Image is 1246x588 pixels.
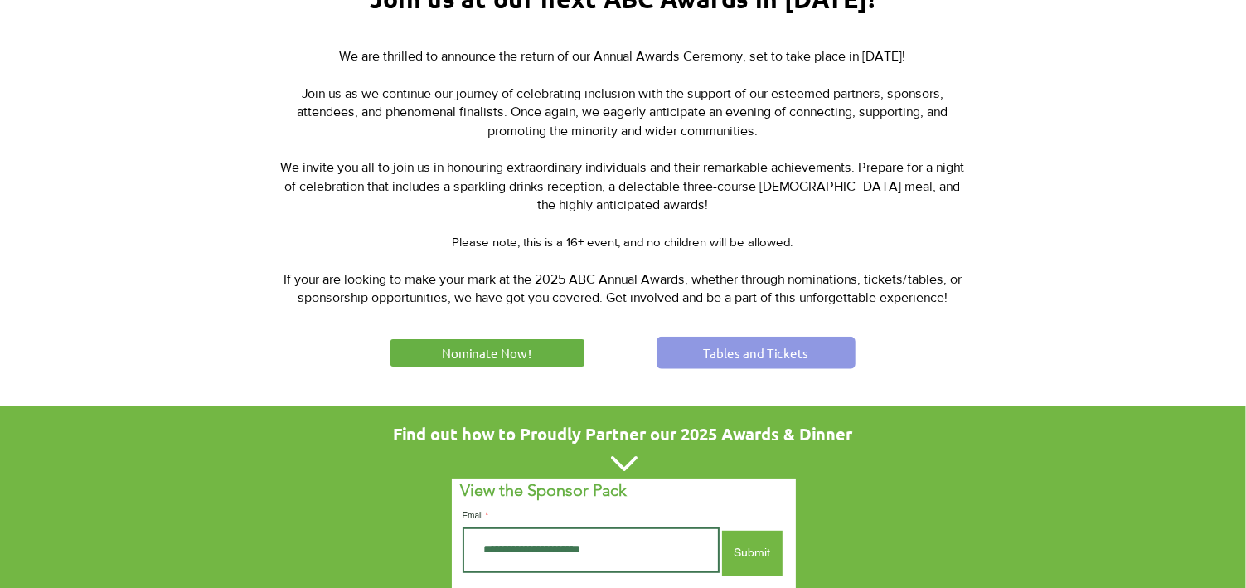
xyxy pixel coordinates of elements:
a: Tables and Tickets [657,337,856,369]
a: Nominate Now! [388,337,587,369]
span: Nominate Now! [443,344,532,362]
span: Find out how to Proudly Partner our 2025 Awards & Dinner [394,423,853,445]
span: View the Sponsor Pack [461,480,628,500]
span: Submit [734,545,770,561]
span: If your are looking to make your mark at the 2025 ABC Annual Awards, whether through nominations,... [284,272,962,304]
span: We are thrilled to announce the return of our Annual Awards Ceremony, set to take place in [DATE]! [340,49,906,63]
label: Email [463,512,720,520]
span: Join us as we continue our journey of celebrating inclusion with the support of our esteemed part... [298,86,948,138]
span: We invite you all to join us in honouring extraordinary individuals and their remarkable achievem... [281,160,965,211]
span: Please note, this is a 16+ event, and no children will be allowed. [453,235,793,249]
span: Tables and Tickets [703,344,808,362]
button: Submit [722,531,783,576]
